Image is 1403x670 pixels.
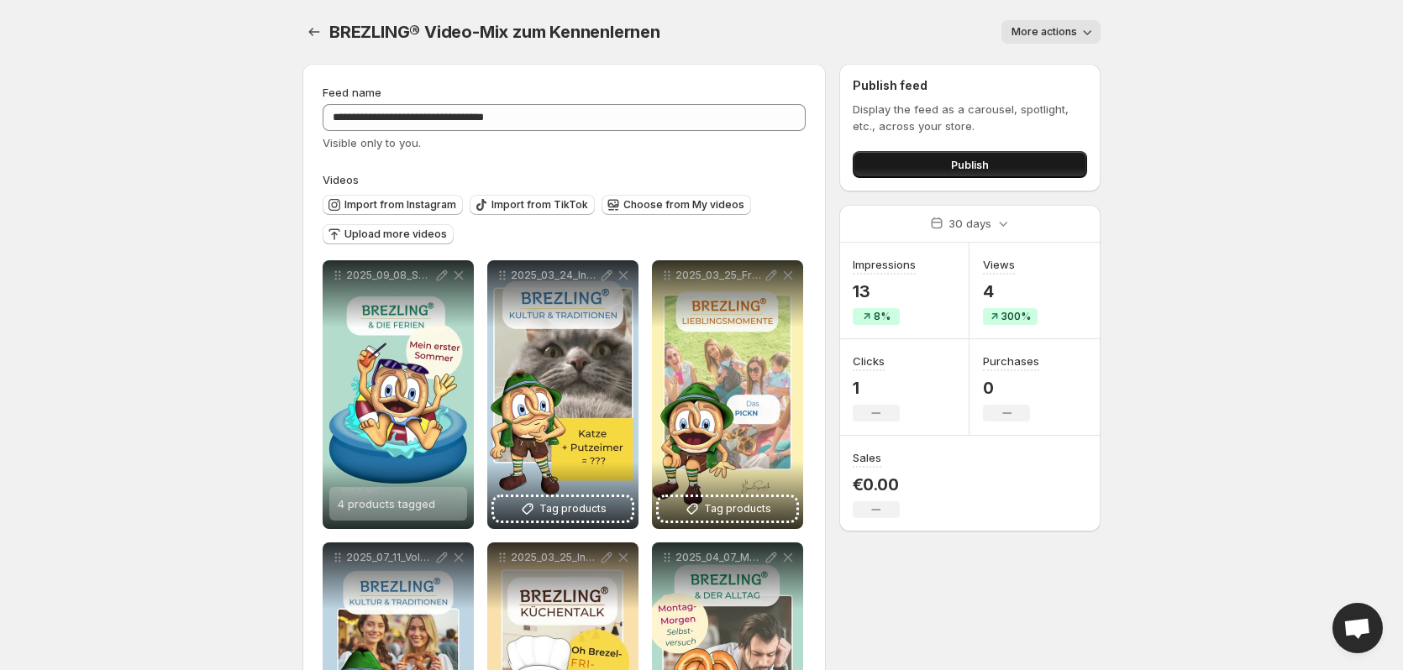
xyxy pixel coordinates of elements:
[539,500,607,517] span: Tag products
[948,215,991,232] p: 30 days
[302,20,326,44] button: Settings
[983,281,1038,301] p: 4
[1012,25,1077,39] span: More actions
[853,378,900,398] p: 1
[951,156,989,173] span: Publish
[344,198,456,212] span: Import from Instagram
[675,551,763,564] p: 2025_04_07_Montagsmeme_Selbstversuch
[675,269,763,282] p: 2025_03_25_Frhlingspicknick
[652,260,803,529] div: 2025_03_25_FrhlingspicknickTag products
[344,228,447,241] span: Upload more videos
[491,198,588,212] span: Import from TikTok
[853,449,881,466] h3: Sales
[1332,603,1383,653] div: Open chat
[511,269,598,282] p: 2025_03_24_Insta_Lauge
[346,551,434,564] p: 2025_07_11_Volksfest-Brezeln
[853,77,1087,94] h2: Publish feed
[1001,20,1101,44] button: More actions
[983,378,1039,398] p: 0
[323,173,359,186] span: Videos
[346,269,434,282] p: 2025_09_08_Sommerferienkurz_komp
[487,260,638,529] div: 2025_03_24_Insta_LaugeTag products
[329,22,660,42] span: BREZLING® Video-Mix zum Kennenlernen
[323,224,454,244] button: Upload more videos
[323,195,463,215] button: Import from Instagram
[983,256,1015,273] h3: Views
[470,195,595,215] button: Import from TikTok
[983,353,1039,369] h3: Purchases
[1001,310,1031,323] span: 300%
[853,101,1087,134] p: Display the feed as a carousel, spotlight, etc., across your store.
[853,281,916,301] p: 13
[853,474,900,495] p: €0.00
[511,551,598,564] p: 2025_03_25_Insta_Küchentalk_Frittata (1) ([DOMAIN_NAME]) (1)
[323,136,421,149] span: Visible only to you.
[623,198,744,212] span: Choose from My videos
[338,497,435,510] span: 4 products tagged
[602,195,751,215] button: Choose from My videos
[853,256,916,273] h3: Impressions
[704,500,771,517] span: Tag products
[323,260,474,529] div: 2025_09_08_Sommerferienkurz_komp4 products tagged
[853,151,1087,178] button: Publish
[494,497,632,521] button: Tag products
[853,353,885,369] h3: Clicks
[659,497,796,521] button: Tag products
[874,310,891,323] span: 8%
[323,86,381,99] span: Feed name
